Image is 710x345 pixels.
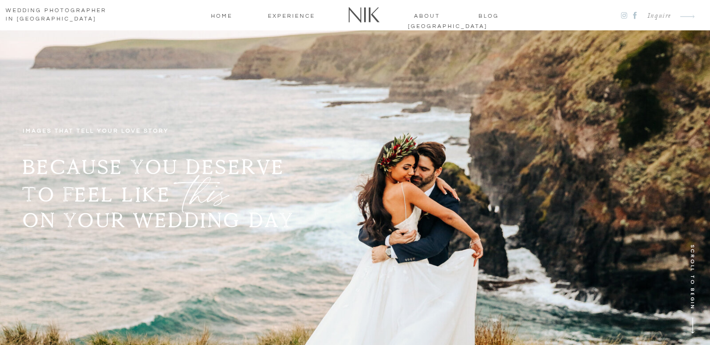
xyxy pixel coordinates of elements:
a: home [203,11,240,20]
a: wedding photographerin [GEOGRAPHIC_DATA] [6,7,116,24]
b: BECAUSE YOU DESERVE TO FEEL LIKE [22,155,285,207]
h1: wedding photographer in [GEOGRAPHIC_DATA] [6,7,116,24]
a: Inquire [640,10,671,22]
b: ON YOUR WEDDING DAY [22,208,294,232]
a: blog [470,11,508,20]
h2: this [186,164,252,211]
b: IMAGES THAT TELL YOUR LOVE STORY [23,128,169,134]
h2: SCROLL TO BEGIN [686,245,697,324]
a: Experience [264,11,319,20]
a: about [GEOGRAPHIC_DATA] [408,11,447,20]
a: Nik [343,3,385,27]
